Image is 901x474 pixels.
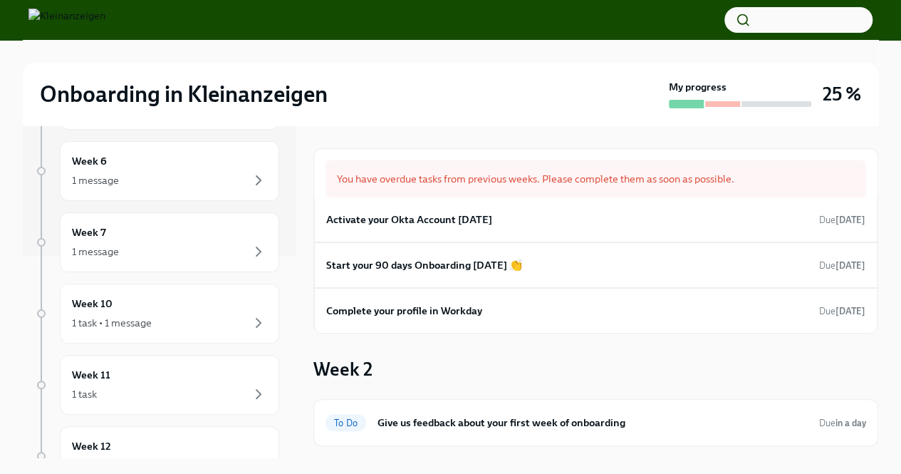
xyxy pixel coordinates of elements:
h6: Week 6 [72,153,107,169]
div: 1 message [72,244,119,259]
h6: Complete your profile in Workday [326,303,482,319]
span: To Do [325,418,366,428]
h3: 25 % [823,81,861,107]
h6: Week 11 [72,367,110,383]
span: August 8th, 2025 09:00 [819,304,865,318]
strong: My progress [669,80,726,94]
a: Week 101 task • 1 message [34,284,279,344]
span: Due [819,306,865,316]
strong: [DATE] [835,260,865,271]
h6: Activate your Okta Account [DATE] [326,212,492,227]
span: Due [819,260,865,271]
h6: Start your 90 days Onboarding [DATE] 👏 [326,257,523,273]
a: Activate your Okta Account [DATE]Due[DATE] [326,209,865,230]
div: 1 task [72,387,97,401]
strong: in a day [835,418,866,428]
span: August 12th, 2025 08:10 [819,416,866,430]
h6: Give us feedback about your first week of onboarding [377,415,808,431]
span: Due [819,215,865,225]
a: To DoGive us feedback about your first week of onboardingDuein a day [325,411,866,434]
span: August 1st, 2025 09:00 [819,213,865,227]
h6: Week 7 [72,225,106,240]
strong: [DATE] [835,306,865,316]
a: Week 111 task [34,355,279,415]
a: Complete your profile in WorkdayDue[DATE] [326,300,865,321]
a: Week 61 message [34,141,279,201]
h2: Onboarding in Kleinanzeigen [40,80,328,108]
div: 1 message [72,173,119,187]
div: 1 task • 1 message [72,316,152,330]
h3: Week 2 [313,356,373,382]
span: Due [819,418,866,428]
a: Start your 90 days Onboarding [DATE] 👏Due[DATE] [326,254,865,276]
img: Kleinanzeigen [28,9,105,31]
span: August 4th, 2025 16:00 [819,259,865,272]
div: You have overdue tasks from previous weeks. Please complete them as soon as possible. [325,160,866,197]
h6: Week 12 [72,438,111,454]
strong: [DATE] [835,215,865,225]
h6: Week 10 [72,296,113,311]
a: Week 71 message [34,212,279,272]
